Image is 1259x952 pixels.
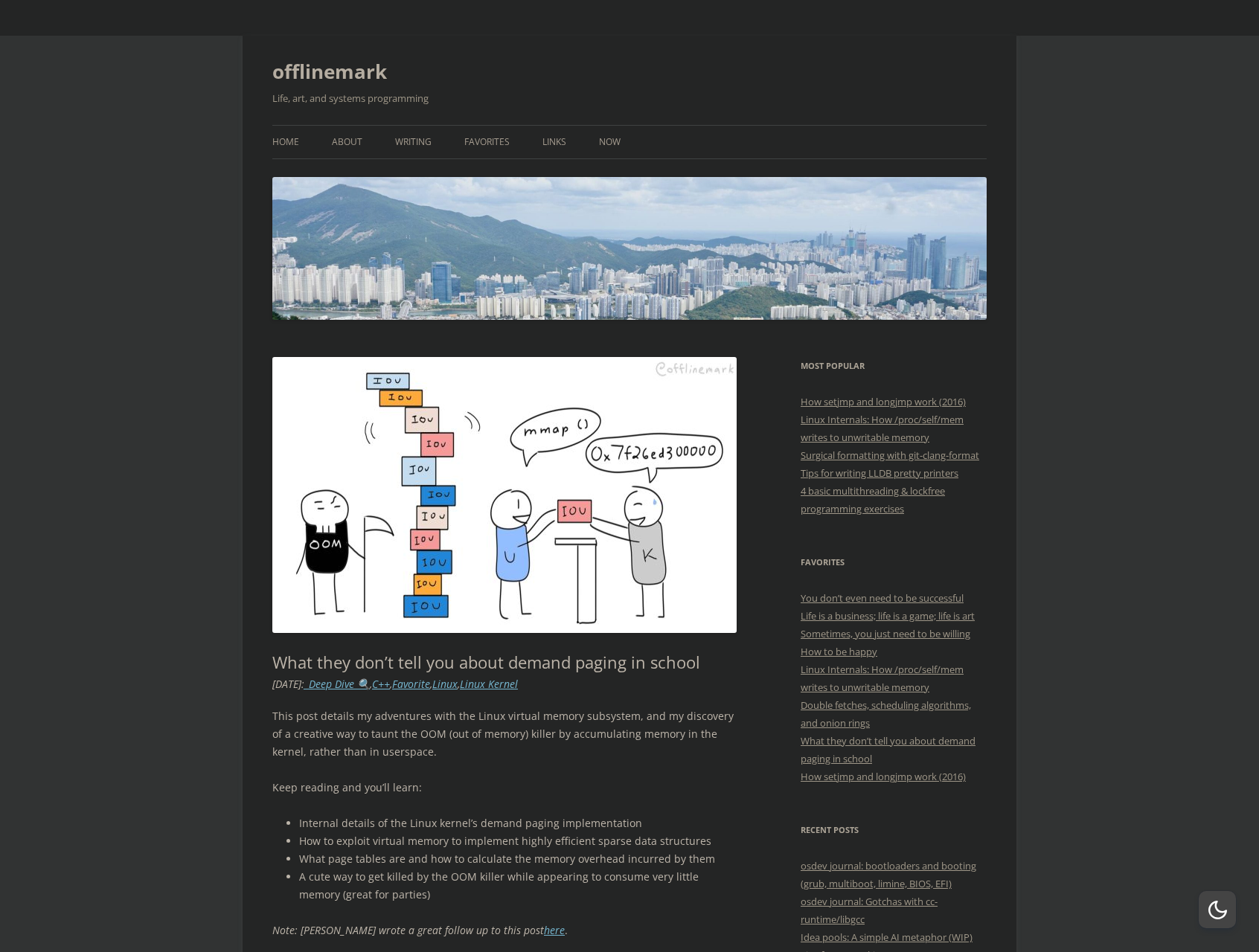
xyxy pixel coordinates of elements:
h2: Life, art, and systems programming [272,89,987,107]
a: Tips for writing LLDB pretty printers [801,466,958,480]
i: : , , , , [272,677,518,691]
a: How setjmp and longjmp work (2016) [801,770,966,783]
h3: Recent Posts [801,821,987,839]
a: C++ [372,677,390,691]
img: offlinemark [272,177,987,319]
a: 4 basic multithreading & lockfree programming exercises [801,484,945,515]
a: Home [272,126,299,158]
a: offlinemark [272,54,387,89]
h3: Most Popular [801,357,987,375]
li: What page tables are and how to calculate the memory overhead incurred by them [299,850,737,868]
p: . [272,922,737,939]
li: A cute way to get killed by the OOM killer while appearing to consume very little memory (great f... [299,868,737,904]
a: Linux Kernel [460,677,518,691]
a: How to be happy [801,645,877,658]
time: [DATE] [272,677,301,691]
li: Internal details of the Linux kernel’s demand paging implementation [299,814,737,832]
em: Note: [PERSON_NAME] wrote a great follow up to this post [272,923,565,937]
a: You don’t even need to be successful [801,591,964,605]
a: osdev journal: Gotchas with cc-runtime/libgcc [801,895,938,926]
a: Sometimes, you just need to be willing [801,627,970,640]
p: Keep reading and you’ll learn: [272,779,737,797]
a: Favorite [392,677,430,691]
h3: Favorites [801,553,987,571]
a: Linux [432,677,458,691]
h1: What they don’t tell you about demand paging in school [272,652,737,672]
a: _Deep Dive 🔍 [304,677,370,691]
a: Surgical formatting with git-clang-format [801,448,979,462]
a: Double fetches, scheduling algorithms, and onion rings [801,698,971,730]
a: Favorites [464,126,510,158]
a: osdev journal: bootloaders and booting (grub, multiboot, limine, BIOS, EFI) [801,859,976,890]
a: How setjmp and longjmp work (2016) [801,395,966,408]
p: This post details my adventures with the Linux virtual memory subsystem, and my discovery of a cr... [272,707,737,761]
a: Linux Internals: How /proc/self/mem writes to unwritable memory [801,413,964,444]
li: How to exploit virtual memory to implement highly efficient sparse data structures [299,832,737,850]
a: Writing [395,126,432,158]
a: About [332,126,362,158]
a: Linux Internals: How /proc/self/mem writes to unwritable memory [801,663,964,694]
a: Idea pools: A simple AI metaphor (WIP) [801,930,973,944]
a: Now [599,126,621,158]
a: Life is a business; life is a game; life is art [801,609,975,623]
a: Links [542,126,566,158]
a: here [544,923,565,937]
a: What they don’t tell you about demand paging in school [801,734,976,765]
